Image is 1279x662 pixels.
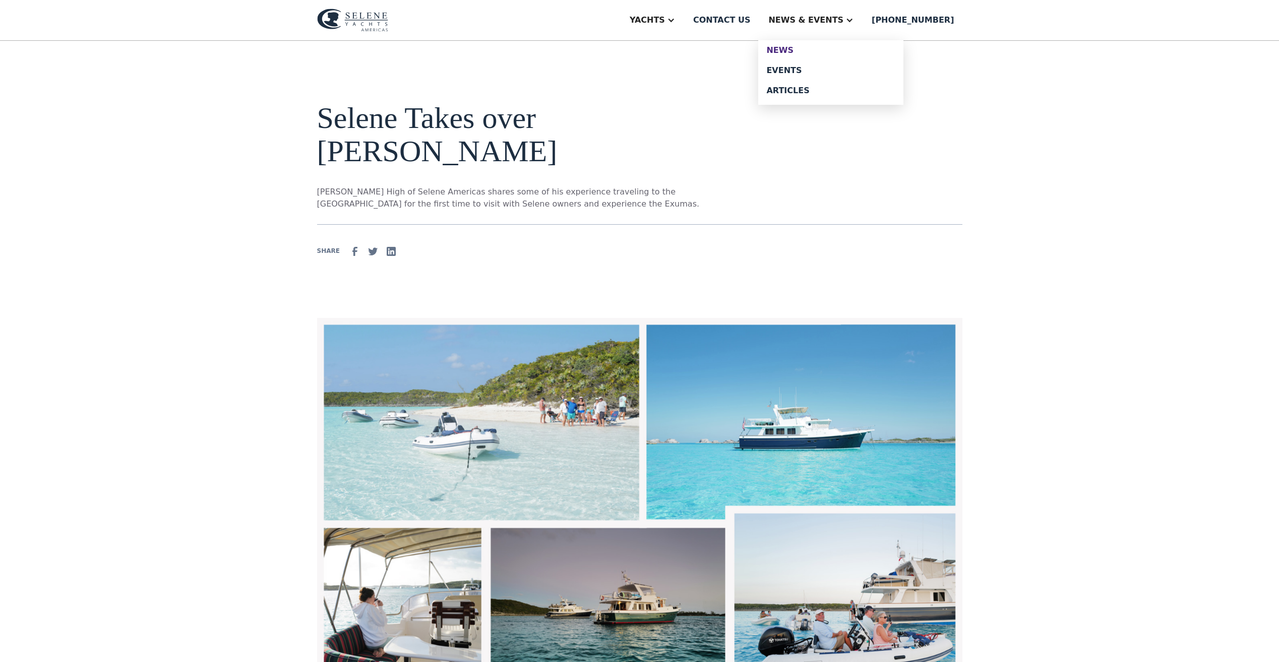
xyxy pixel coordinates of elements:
div: News & EVENTS [768,14,843,26]
div: [PHONE_NUMBER] [872,14,954,26]
div: Articles [766,87,895,95]
div: SHARE [317,246,340,255]
div: Contact us [693,14,751,26]
nav: News & EVENTS [758,40,903,105]
div: Events [766,67,895,75]
div: News [766,46,895,54]
a: Events [758,60,903,81]
h1: Selene Takes over [PERSON_NAME] [317,101,737,168]
a: Articles [758,81,903,101]
img: Twitter [367,245,379,257]
img: logo [317,9,388,32]
img: facebook [349,245,361,257]
div: Yachts [630,14,665,26]
p: [PERSON_NAME] High of Selene Americas shares some of his experience traveling to the [GEOGRAPHIC_... [317,186,737,210]
a: News [758,40,903,60]
img: Linkedin [385,245,397,257]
